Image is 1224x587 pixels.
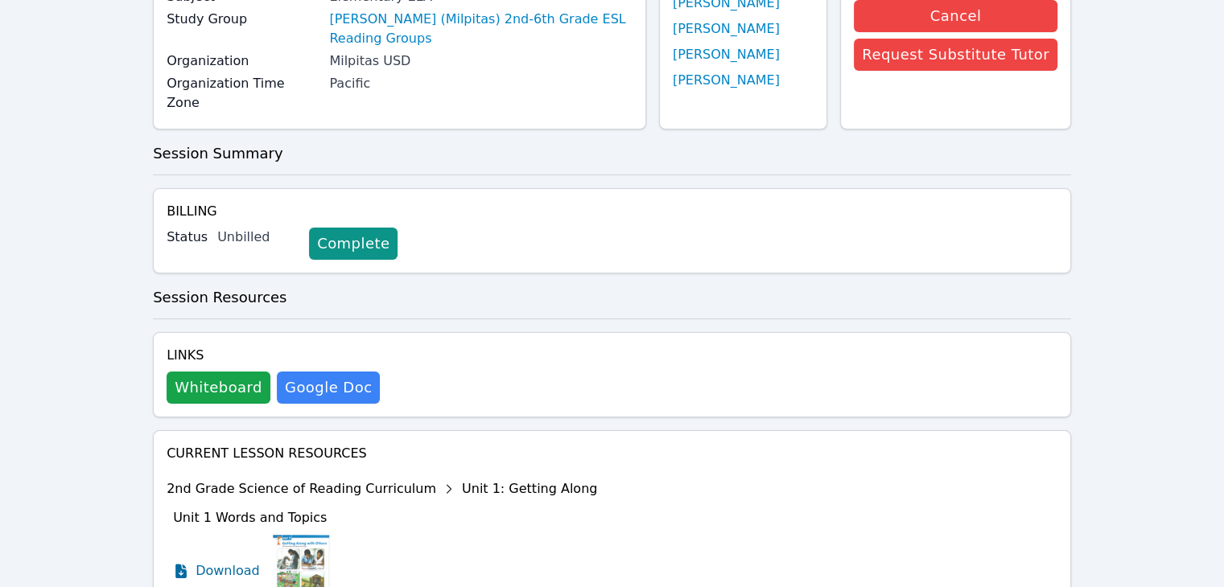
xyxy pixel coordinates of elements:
span: Unit 1 Words and Topics [173,510,327,525]
div: Milpitas USD [329,51,632,71]
h3: Session Resources [153,286,1071,309]
h3: Session Summary [153,142,1071,165]
a: [PERSON_NAME] [673,19,780,39]
h4: Links [167,346,380,365]
button: Request Substitute Tutor [854,39,1057,71]
h4: Current Lesson Resources [167,444,1057,463]
div: Pacific [329,74,632,93]
button: Whiteboard [167,371,270,404]
label: Organization Time Zone [167,74,319,113]
label: Status [167,228,208,247]
div: Unbilled [217,228,296,247]
a: [PERSON_NAME] [673,71,780,90]
h4: Billing [167,202,1057,221]
a: [PERSON_NAME] [673,45,780,64]
span: Download [196,561,260,581]
a: [PERSON_NAME] (Milpitas) 2nd-6th Grade ESL Reading Groups [329,10,632,48]
label: Study Group [167,10,319,29]
div: 2nd Grade Science of Reading Curriculum Unit 1: Getting Along [167,476,597,502]
a: Complete [309,228,398,260]
a: Google Doc [277,371,380,404]
label: Organization [167,51,319,71]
